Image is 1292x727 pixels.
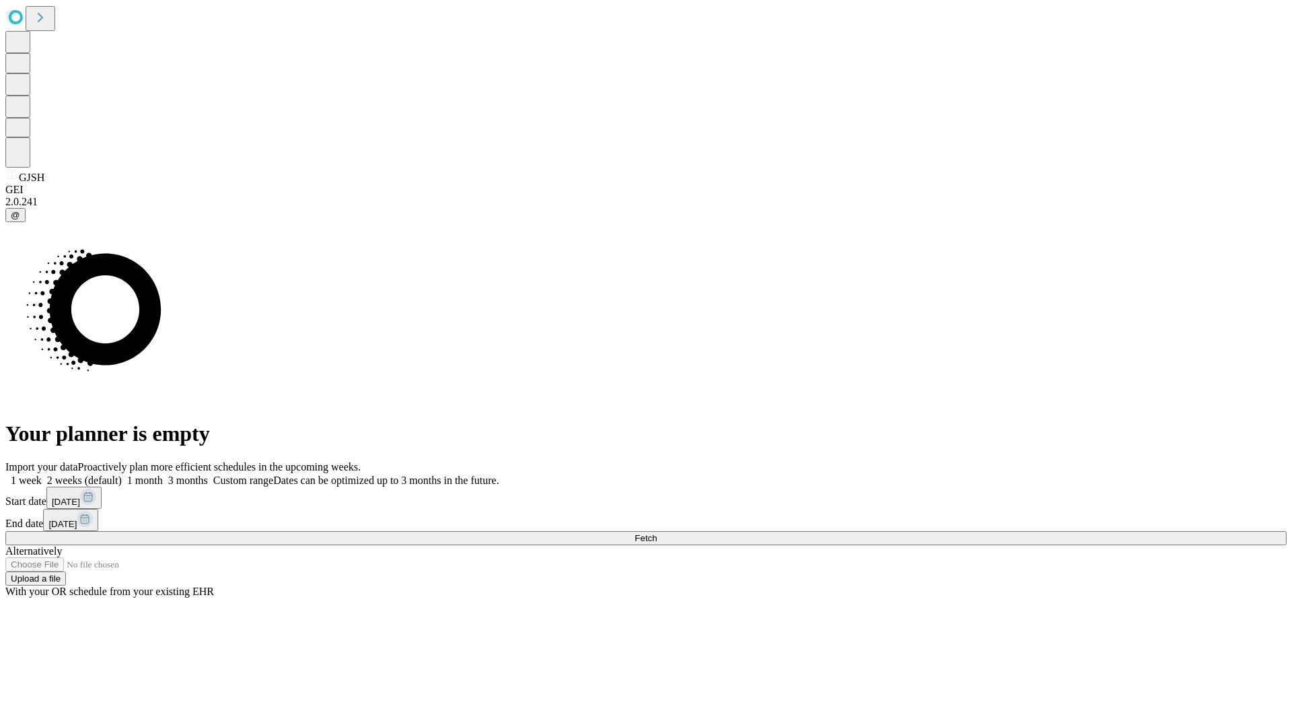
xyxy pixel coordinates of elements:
span: 1 week [11,475,42,486]
div: End date [5,509,1287,531]
button: [DATE] [43,509,98,531]
button: Fetch [5,531,1287,545]
div: GEI [5,184,1287,196]
span: Alternatively [5,545,62,557]
span: Proactively plan more efficient schedules in the upcoming weeks. [78,461,361,473]
span: Custom range [213,475,273,486]
div: 2.0.241 [5,196,1287,208]
span: @ [11,210,20,220]
span: 2 weeks (default) [47,475,122,486]
span: Dates can be optimized up to 3 months in the future. [273,475,499,486]
span: With your OR schedule from your existing EHR [5,586,214,597]
span: GJSH [19,172,44,183]
button: @ [5,208,26,222]
div: Start date [5,487,1287,509]
span: Import your data [5,461,78,473]
button: [DATE] [46,487,102,509]
h1: Your planner is empty [5,421,1287,446]
button: Upload a file [5,572,66,586]
span: [DATE] [52,497,80,507]
span: Fetch [635,533,657,543]
span: 3 months [168,475,208,486]
span: 1 month [127,475,163,486]
span: [DATE] [48,519,77,529]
